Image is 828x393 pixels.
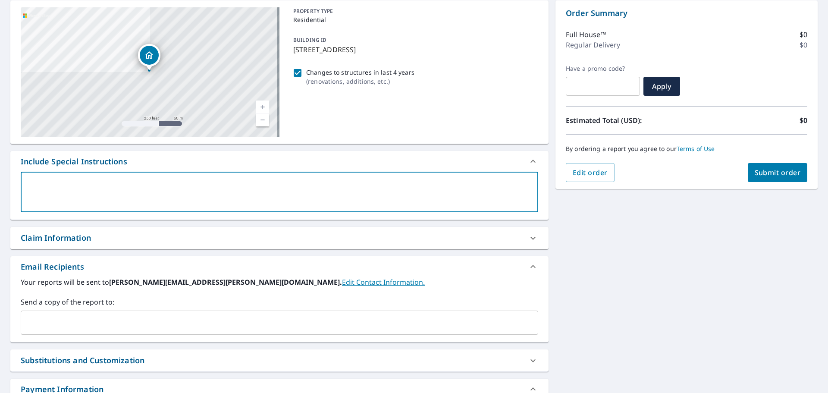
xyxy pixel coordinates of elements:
button: Submit order [748,163,808,182]
p: Residential [293,15,535,24]
b: [PERSON_NAME][EMAIL_ADDRESS][PERSON_NAME][DOMAIN_NAME]. [109,277,342,287]
div: Claim Information [21,232,91,244]
div: Substitutions and Customization [21,355,144,366]
label: Your reports will be sent to [21,277,538,287]
p: Regular Delivery [566,40,620,50]
div: Include Special Instructions [21,156,127,167]
div: Dropped pin, building 1, Residential property, 9 Country Club Dr Neptune, NJ 07753 [138,44,160,71]
p: BUILDING ID [293,36,326,44]
p: Changes to structures in last 4 years [306,68,414,77]
p: Full House™ [566,29,606,40]
div: Email Recipients [21,261,84,273]
div: Email Recipients [10,256,549,277]
a: EditContactInfo [342,277,425,287]
button: Edit order [566,163,615,182]
p: By ordering a report you agree to our [566,145,807,153]
button: Apply [643,77,680,96]
p: $0 [800,40,807,50]
a: Current Level 17, Zoom In [256,101,269,113]
a: Current Level 17, Zoom Out [256,113,269,126]
p: Estimated Total (USD): [566,115,687,126]
span: Submit order [755,168,801,177]
p: PROPERTY TYPE [293,7,535,15]
div: Substitutions and Customization [10,349,549,371]
a: Terms of Use [677,145,715,153]
p: [STREET_ADDRESS] [293,44,535,55]
div: Claim Information [10,227,549,249]
span: Edit order [573,168,608,177]
label: Send a copy of the report to: [21,297,538,307]
p: $0 [800,29,807,40]
p: Order Summary [566,7,807,19]
label: Have a promo code? [566,65,640,72]
span: Apply [650,82,673,91]
p: ( renovations, additions, etc. ) [306,77,414,86]
div: Include Special Instructions [10,151,549,172]
p: $0 [800,115,807,126]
